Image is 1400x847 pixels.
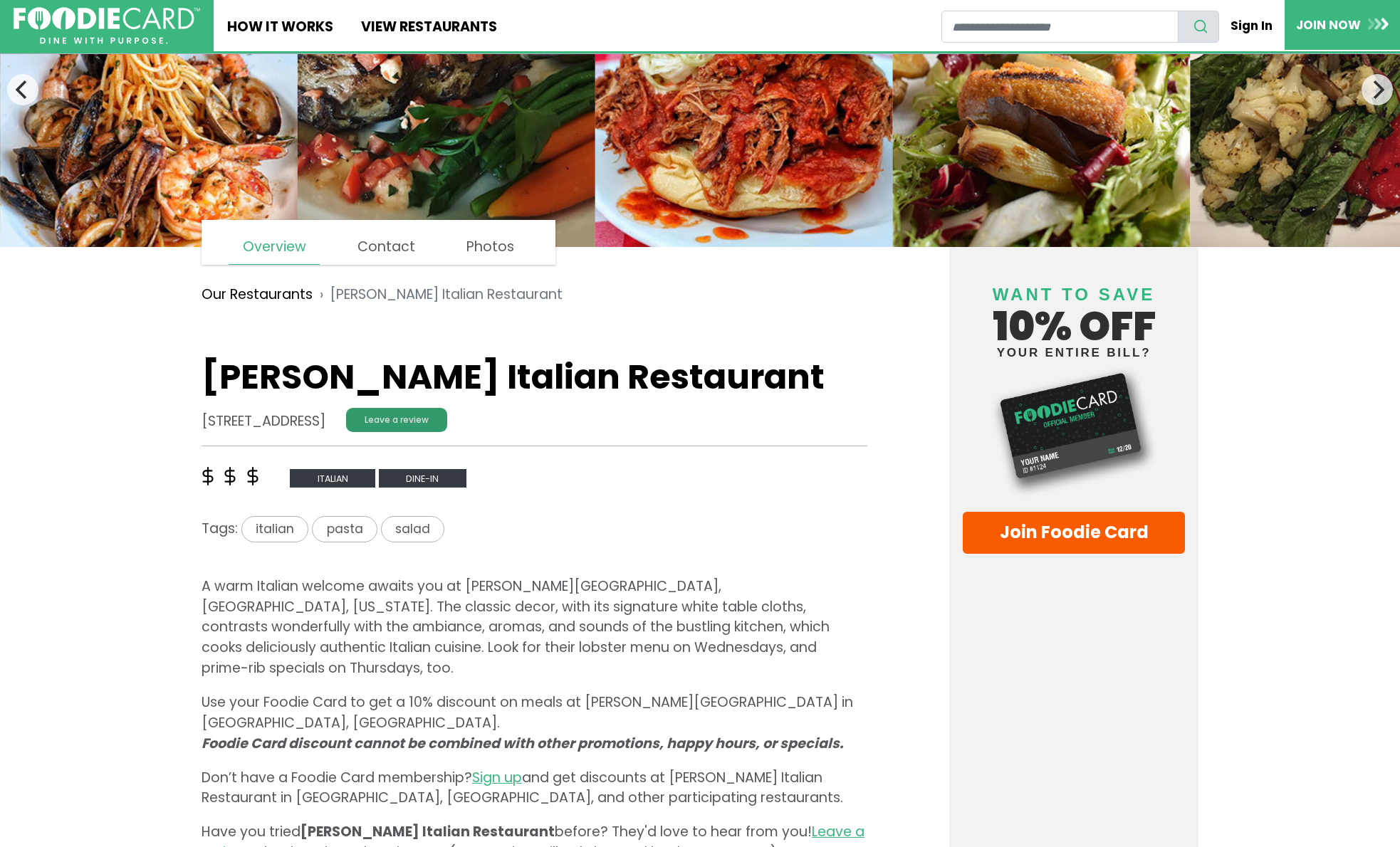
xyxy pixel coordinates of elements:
[963,512,1185,554] a: Join Foodie Card
[381,519,444,538] a: salad
[453,230,528,264] a: Photos
[202,220,555,265] nav: page links
[202,274,867,315] nav: breadcrumb
[379,469,466,488] span: Dine-in
[7,74,38,105] button: Previous
[202,768,867,809] p: Don’t have a Foodie Card membership? and get discounts at [PERSON_NAME] Italian Restaurant in [GE...
[941,11,1179,43] input: restaurant search
[202,693,867,754] p: Use your Foodie Card to get a 10% discount on meals at [PERSON_NAME][GEOGRAPHIC_DATA] in [GEOGRAP...
[312,516,377,542] span: pasta
[202,411,325,432] address: [STREET_ADDRESS]
[202,577,867,679] p: A warm Italian welcome awaits you at [PERSON_NAME][GEOGRAPHIC_DATA], [GEOGRAPHIC_DATA], [US_STATE...
[312,519,380,538] a: pasta
[1219,10,1285,41] a: Sign In
[346,408,447,432] a: Leave a review
[313,285,563,305] li: [PERSON_NAME] Italian Restaurant
[202,357,867,398] h1: [PERSON_NAME] Italian Restaurant
[229,230,319,265] a: Overview
[1178,11,1219,43] button: search
[963,366,1185,498] img: Foodie Card
[963,267,1185,359] h4: 10% off
[472,768,522,787] a: Sign up
[238,519,312,538] a: italian
[963,347,1185,359] small: your entire bill?
[379,468,466,487] a: Dine-in
[202,734,843,753] i: Foodie Card discount cannot be combined with other promotions, happy hours, or specials.
[381,516,444,542] span: salad
[202,285,313,305] a: Our Restaurants
[344,230,429,264] a: Contact
[241,516,308,542] span: italian
[290,468,379,487] a: Italian
[1362,74,1393,105] button: Next
[290,469,375,488] span: Italian
[14,7,200,45] img: FoodieCard; Eat, Drink, Save, Donate
[301,822,555,841] span: [PERSON_NAME] Italian Restaurant
[993,285,1155,304] span: Want to save
[202,516,867,549] div: Tags:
